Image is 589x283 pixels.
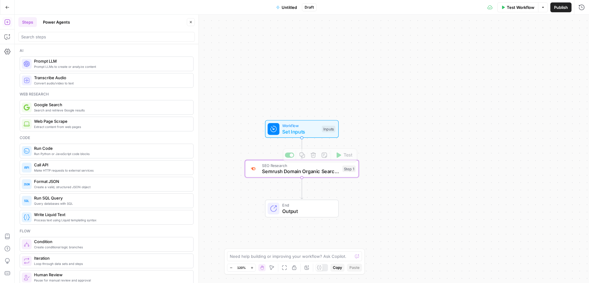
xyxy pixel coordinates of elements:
[21,34,192,40] input: Search steps
[250,166,257,172] img: p4kt2d9mz0di8532fmfgvfq6uqa0
[34,168,188,173] span: Make HTTP requests to external services
[34,245,188,250] span: Create conditional logic branches
[262,168,339,175] span: Semrush Domain Organic Search Keywords
[272,2,301,12] button: Untitled
[34,145,188,151] span: Run Code
[347,264,362,272] button: Paste
[349,265,360,270] span: Paste
[333,265,342,270] span: Copy
[342,165,356,172] div: Step 1
[34,211,188,218] span: Write Liquid Text
[20,135,194,141] div: Code
[34,218,188,223] span: Process text using Liquid templating syntax
[34,75,188,81] span: Transcribe Audio
[34,278,188,283] span: Pause for manual review and approval
[34,195,188,201] span: Run SQL Query
[39,17,74,27] button: Power Agents
[262,162,339,168] span: SEO Research
[245,120,359,138] div: WorkflowSet InputsInputs
[550,2,572,12] button: Publish
[34,81,188,86] span: Convert audio/video to text
[34,201,188,206] span: Query databases with SQL
[34,255,188,261] span: Iteration
[20,228,194,234] div: Flow
[34,102,188,108] span: Google Search
[301,138,303,159] g: Edge from start to step_1
[20,48,194,53] div: Ai
[282,202,332,208] span: End
[34,178,188,184] span: Format JSON
[282,123,319,129] span: Workflow
[34,151,188,156] span: Run Python or JavaScript code blocks
[245,160,359,178] div: SEO ResearchSemrush Domain Organic Search KeywordsStep 1Test
[245,200,359,218] div: EndOutput
[322,126,335,132] div: Inputs
[34,108,188,113] span: Search and retrieve Google results
[330,264,345,272] button: Copy
[34,124,188,129] span: Extract content from web pages
[554,4,568,10] span: Publish
[34,58,188,64] span: Prompt LLM
[34,118,188,124] span: Web Page Scrape
[282,128,319,135] span: Set Inputs
[282,207,332,215] span: Output
[34,184,188,189] span: Create a valid, structured JSON object
[237,265,246,270] span: 120%
[34,272,188,278] span: Human Review
[282,4,297,10] span: Untitled
[20,91,194,97] div: Web research
[34,162,188,168] span: Call API
[507,4,534,10] span: Test Workflow
[497,2,538,12] button: Test Workflow
[34,238,188,245] span: Condition
[18,17,37,27] button: Steps
[34,261,188,266] span: Loop through data sets and steps
[305,5,314,10] span: Draft
[34,64,188,69] span: Prompt LLMs to create or analyze content
[301,178,303,199] g: Edge from step_1 to end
